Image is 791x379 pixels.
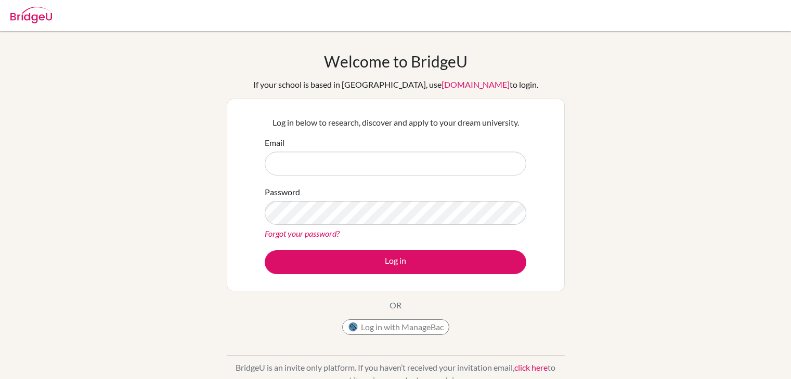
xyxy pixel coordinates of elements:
h1: Welcome to BridgeU [324,52,468,71]
label: Email [265,137,284,149]
button: Log in with ManageBac [342,319,449,335]
img: Bridge-U [10,7,52,23]
a: Forgot your password? [265,228,340,238]
div: If your school is based in [GEOGRAPHIC_DATA], use to login. [253,78,538,91]
a: click here [514,362,548,372]
a: [DOMAIN_NAME] [442,79,510,89]
button: Log in [265,250,526,274]
p: OR [390,299,401,312]
label: Password [265,186,300,198]
p: Log in below to research, discover and apply to your dream university. [265,116,526,129]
